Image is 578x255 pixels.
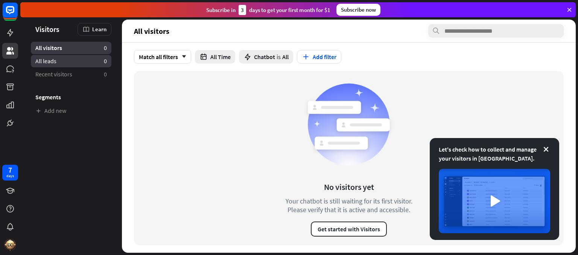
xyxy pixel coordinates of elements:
a: Recent visitors 0 [31,68,111,80]
div: 3 [239,5,246,15]
div: Your chatbot is still waiting for its first visitor. Please verify that it is active and accessible. [272,197,426,214]
div: 7 [8,167,12,173]
a: Add new [31,105,111,117]
aside: 0 [104,57,107,65]
h3: Segments [31,93,111,101]
button: All Time [195,50,235,64]
span: Chatbot [254,53,275,61]
div: Subscribe now [336,4,380,16]
span: All visitors [134,27,169,35]
span: All leads [35,57,56,65]
img: image [439,169,550,233]
button: Add filter [297,50,341,64]
span: Recent visitors [35,70,72,78]
div: Let's check how to collect and manage your visitors in [GEOGRAPHIC_DATA]. [439,145,550,163]
span: is [277,53,281,61]
div: No visitors yet [324,182,374,192]
a: All leads 0 [31,55,111,67]
aside: 0 [104,44,107,52]
i: arrow_down [178,55,186,59]
div: Match all filters [134,50,191,64]
span: Visitors [35,25,59,33]
aside: 0 [104,70,107,78]
span: Learn [92,26,106,33]
button: Get started with Visitors [311,222,387,237]
div: days [6,173,14,179]
span: All [282,53,289,61]
span: All visitors [35,44,62,52]
div: Subscribe in days to get your first month for $1 [206,5,330,15]
button: Open LiveChat chat widget [6,3,29,26]
a: 7 days [2,165,18,181]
